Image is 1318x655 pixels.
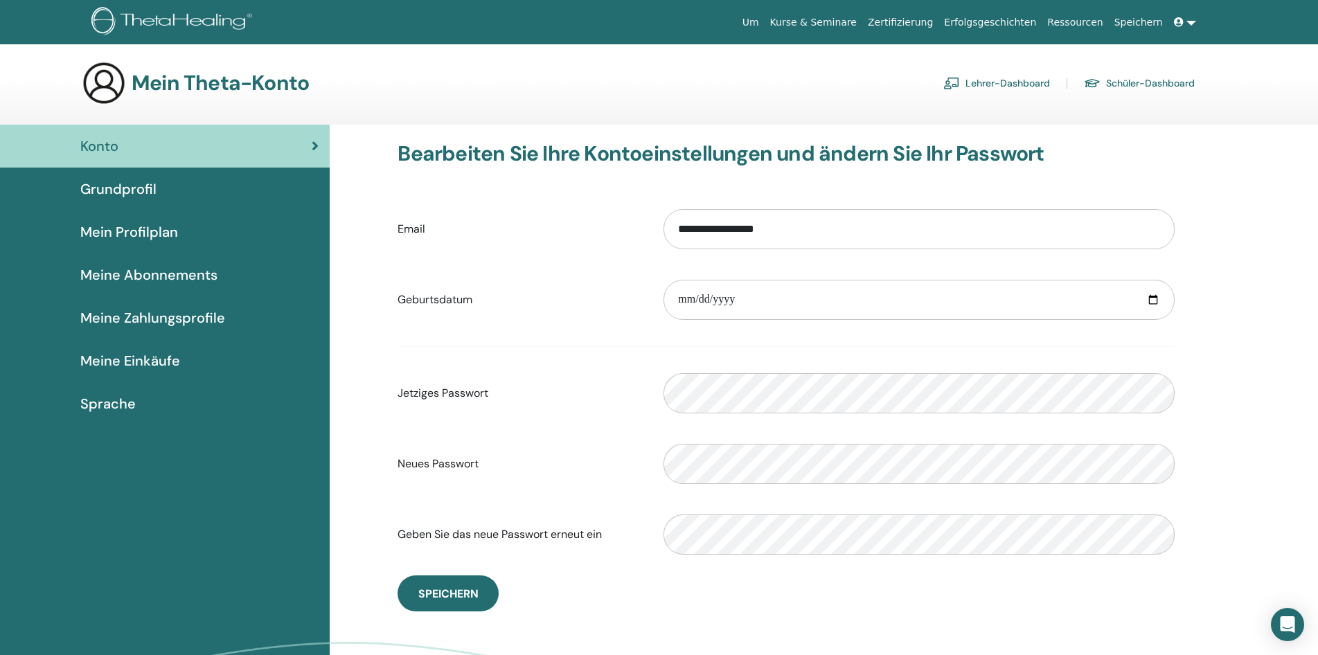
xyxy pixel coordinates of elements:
label: Jetziges Passwort [387,380,653,406]
a: Lehrer-Dashboard [943,72,1050,94]
div: Open Intercom Messenger [1271,608,1304,641]
span: Mein Profilplan [80,222,178,242]
img: chalkboard-teacher.svg [943,77,960,89]
a: Speichern [1109,10,1168,35]
span: Konto [80,136,118,156]
a: Zertifizierung [862,10,938,35]
a: Erfolgsgeschichten [938,10,1042,35]
a: Ressourcen [1042,10,1108,35]
button: Speichern [398,575,499,611]
label: Neues Passwort [387,451,653,477]
h3: Mein Theta-Konto [132,71,309,96]
a: Um [737,10,765,35]
span: Grundprofil [80,179,157,199]
label: Geben Sie das neue Passwort erneut ein [387,521,653,548]
span: Meine Zahlungsprofile [80,307,225,328]
label: Email [387,216,653,242]
a: Kurse & Seminare [765,10,862,35]
span: Meine Einkäufe [80,350,180,371]
span: Sprache [80,393,136,414]
img: logo.png [91,7,257,38]
img: graduation-cap.svg [1084,78,1101,89]
label: Geburtsdatum [387,287,653,313]
span: Speichern [418,586,479,601]
a: Schüler-Dashboard [1084,72,1195,94]
img: generic-user-icon.jpg [82,61,126,105]
h3: Bearbeiten Sie Ihre Kontoeinstellungen und ändern Sie Ihr Passwort [398,141,1175,166]
span: Meine Abonnements [80,264,217,285]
